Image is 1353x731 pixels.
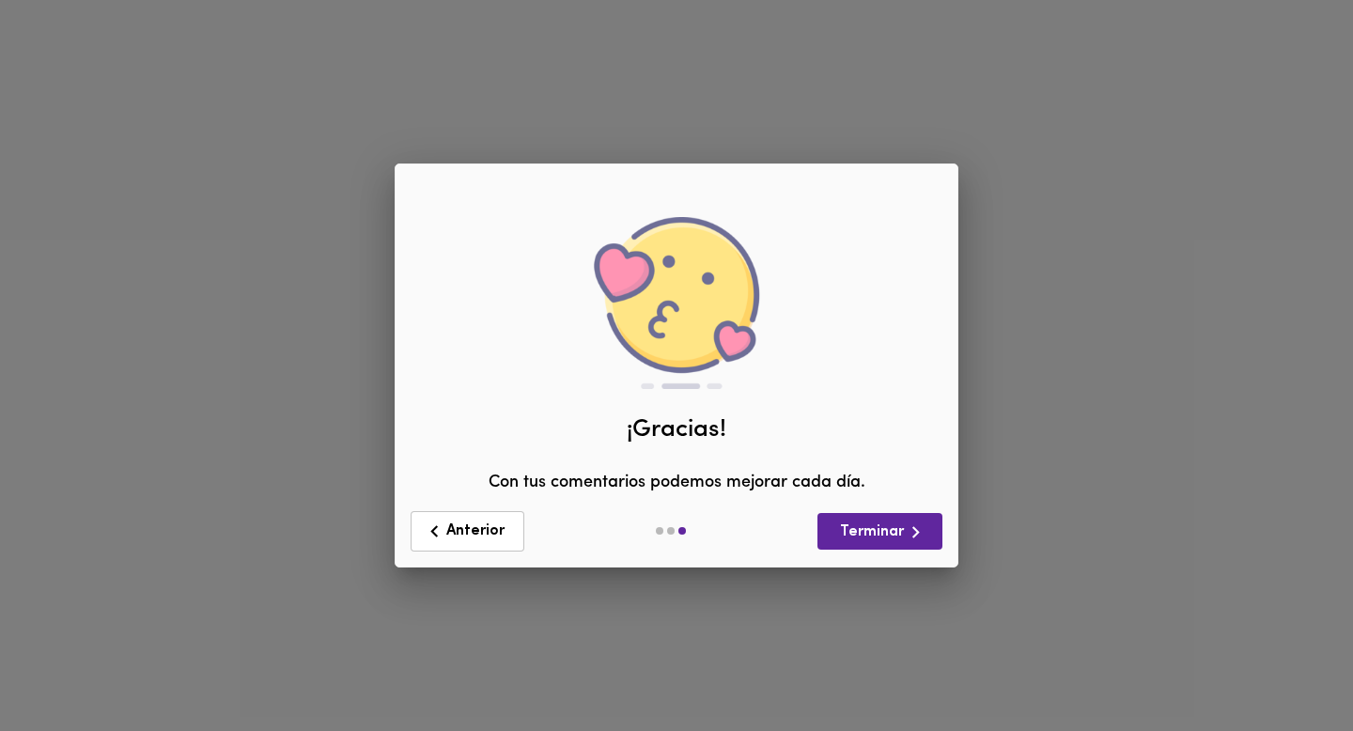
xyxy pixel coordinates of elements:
[832,521,927,544] span: Terminar
[592,217,761,388] img: love.png
[1244,622,1334,712] iframe: Messagebird Livechat Widget
[423,520,512,543] span: Anterior
[410,412,943,447] div: ¡Gracias!
[817,513,942,550] button: Terminar
[410,169,943,496] div: Con tus comentarios podemos mejorar cada día.
[411,511,524,552] button: Anterior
